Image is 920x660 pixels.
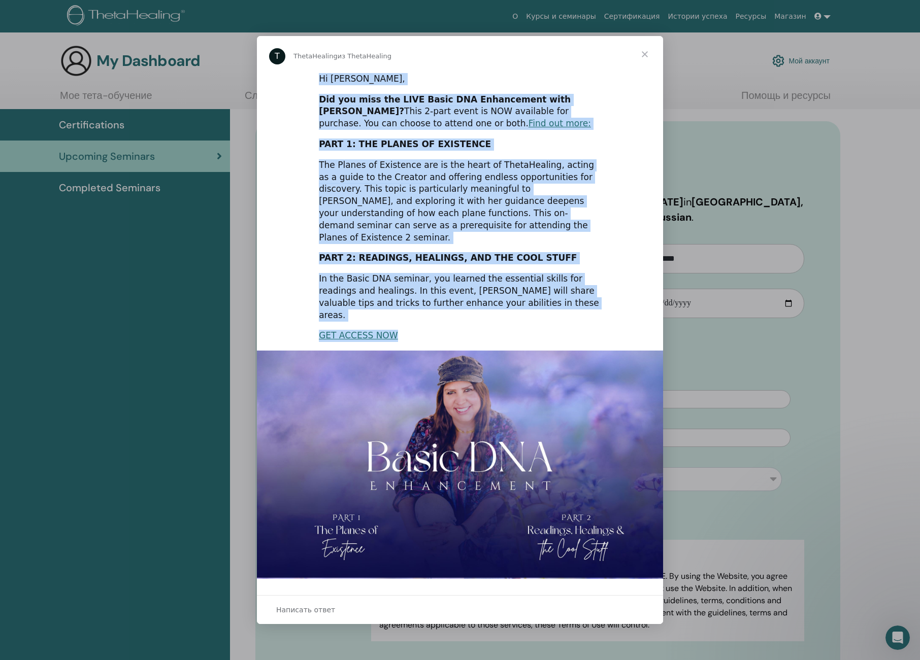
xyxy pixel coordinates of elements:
div: Hi [PERSON_NAME], [319,73,601,85]
b: PART 1: THE PLANES OF EXISTENCE [319,139,491,149]
span: из ThetaHealing [338,52,391,60]
b: Did you miss the LIVE Basic DNA Enhancement with [PERSON_NAME]? [319,94,571,117]
div: In the Basic DNA seminar, you learned the essential skills for readings and healings. In this eve... [319,273,601,321]
div: Profile image for ThetaHealing [269,48,285,64]
b: PART 2: READINGS, HEALINGS, AND THE COOL STUFF [319,253,577,263]
a: GET ACCESS NOW [319,330,398,340]
div: This 2-part event is NOW available for purchase. You can choose to attend one or both. [319,94,601,130]
a: Find out more: [529,118,591,128]
span: Закрыть [627,36,663,73]
span: ThetaHealing [293,52,338,60]
div: The Planes of Existence are is the heart of ThetaHealing, acting as a guide to the Creator and of... [319,159,601,244]
span: Написать ответ [276,603,335,616]
div: Открыть разговор и ответить [257,595,663,624]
